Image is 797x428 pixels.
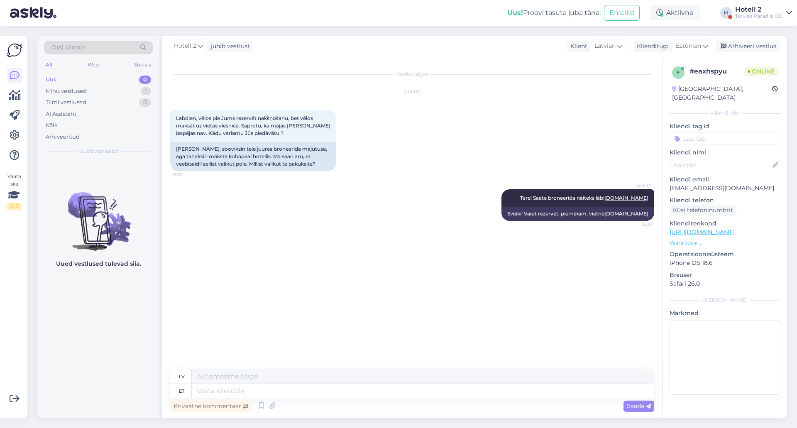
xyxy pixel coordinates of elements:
[670,205,736,216] div: Küsi telefoninumbrit
[179,369,185,384] div: lv
[507,8,601,18] div: Proovi tasuta juba täna:
[670,271,780,279] p: Brauser
[79,147,118,155] span: Uued vestlused
[46,98,86,107] div: Tiimi vestlused
[7,42,22,58] img: Askly Logo
[520,195,648,201] span: Tere! Saate broneerida näiteks läbi
[672,85,772,102] div: [GEOGRAPHIC_DATA], [GEOGRAPHIC_DATA]
[170,88,654,95] div: [DATE]
[594,42,616,51] span: Latvian
[46,110,76,118] div: AI Assistent
[716,41,780,52] div: Arhiveeri vestlus
[604,210,648,217] a: [DOMAIN_NAME]
[735,6,792,20] a: Hotell 2Tervise Paradiis OÜ
[46,121,58,130] div: Kõik
[139,98,151,107] div: 0
[670,219,780,228] p: Klienditeekond
[567,42,587,51] div: Klient
[670,228,735,236] a: [URL][DOMAIN_NAME]
[670,175,780,184] p: Kliendi email
[650,5,700,20] div: Aktiivne
[179,384,184,398] div: et
[44,59,54,70] div: All
[141,87,151,95] div: 1
[670,132,780,145] input: Lisa tag
[208,42,250,51] div: juhib vestlust
[621,183,652,189] span: Hotell 2
[744,67,778,76] span: Online
[720,7,732,19] div: H
[670,296,780,304] div: [PERSON_NAME]
[670,122,780,131] p: Kliendi tag'id
[7,173,22,210] div: Vaata siia
[670,259,780,267] p: iPhone OS 18.6
[51,43,85,52] span: Otsi kliente
[501,207,654,221] div: Sveiki! Varat rezervēt, piemēram, vietnē
[735,6,783,13] div: Hotell 2
[670,239,780,247] p: Vaata edasi ...
[139,76,151,84] div: 0
[46,76,56,84] div: Uus
[670,196,780,205] p: Kliendi telefon
[735,13,783,20] div: Tervise Paradiis OÜ
[670,184,780,193] p: [EMAIL_ADDRESS][DOMAIN_NAME]
[37,177,159,252] img: No chats
[670,279,780,288] p: Safari 26.0
[507,9,523,17] b: Uus!
[670,250,780,259] p: Operatsioonisüsteem
[621,221,652,227] span: 13:38
[170,142,336,171] div: [PERSON_NAME], sooviksin teie juures broneerida majutuse, aga tahaksin maksta kohapeal hotellis. ...
[173,171,204,178] span: 13:32
[56,259,141,268] p: Uued vestlused tulevad siia.
[46,87,87,95] div: Minu vestlused
[132,59,153,70] div: Socials
[689,66,744,76] div: # eaxhspyu
[677,69,680,76] span: e
[670,161,771,170] input: Lisa nimi
[604,5,640,21] button: Emailid
[170,401,251,412] div: Privaatne kommentaar
[86,59,100,70] div: Web
[633,42,669,51] div: Klienditugi
[174,42,196,51] span: Hotell 2
[604,195,648,201] a: [DOMAIN_NAME]
[676,42,701,51] span: Estonian
[670,309,780,318] p: Märkmed
[670,148,780,157] p: Kliendi nimi
[7,203,22,210] div: 0 / 3
[46,133,80,141] div: Arhiveeritud
[670,110,780,117] div: Kliendi info
[176,115,332,136] span: Labdien, vēlos pie Jums rezervēt nakšņošanu, bet vēlos maksāt uz vietas viesnīcā. Saprotu, ka māj...
[170,71,654,78] div: Vestlus algas
[627,402,651,410] span: Saada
